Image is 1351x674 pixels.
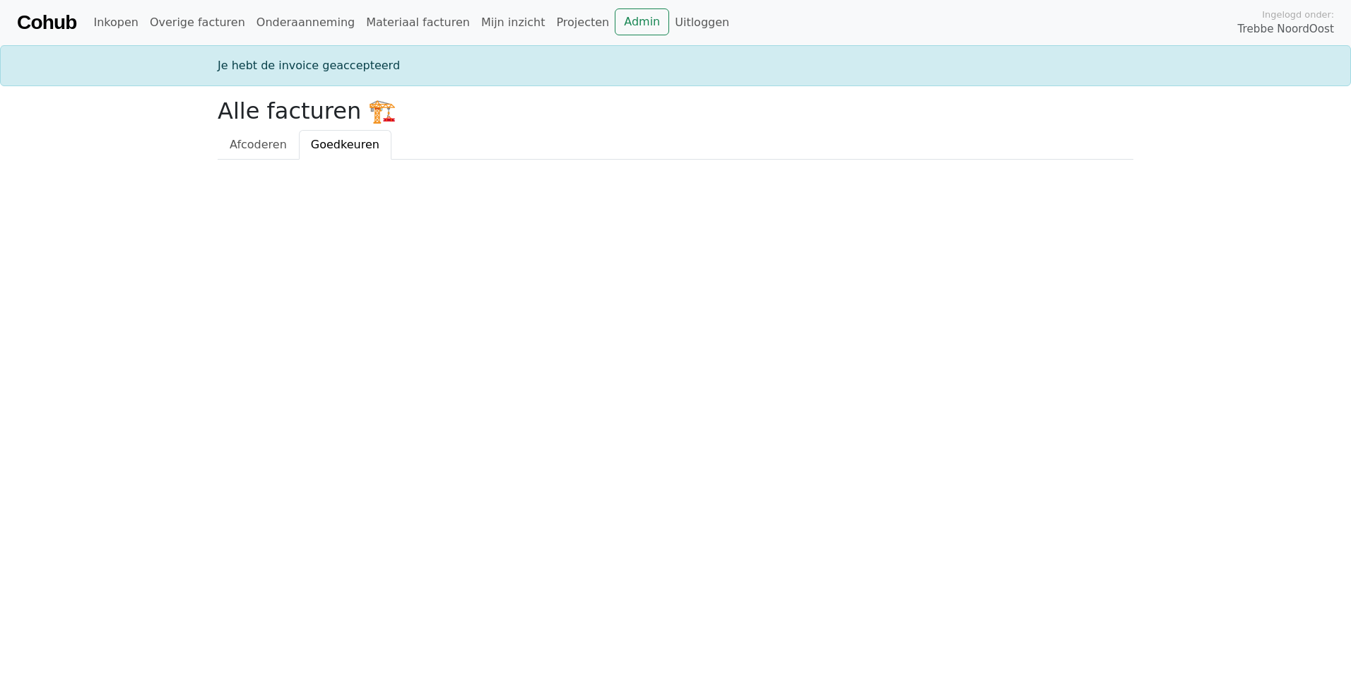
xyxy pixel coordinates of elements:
[1262,8,1334,21] span: Ingelogd onder:
[299,130,391,160] a: Goedkeuren
[251,8,360,37] a: Onderaanneming
[311,138,379,151] span: Goedkeuren
[209,57,1142,74] div: Je hebt de invoice geaccepteerd
[218,97,1133,124] h2: Alle facturen 🏗️
[550,8,615,37] a: Projecten
[360,8,476,37] a: Materiaal facturen
[218,130,299,160] a: Afcoderen
[669,8,735,37] a: Uitloggen
[1238,21,1334,37] span: Trebbe NoordOost
[144,8,251,37] a: Overige facturen
[615,8,669,35] a: Admin
[88,8,143,37] a: Inkopen
[476,8,551,37] a: Mijn inzicht
[230,138,287,151] span: Afcoderen
[17,6,76,40] a: Cohub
